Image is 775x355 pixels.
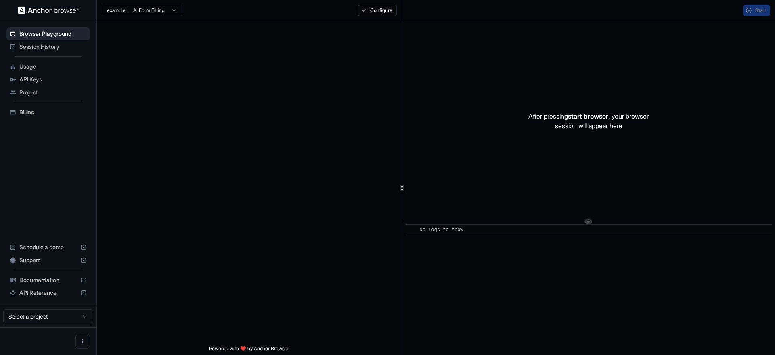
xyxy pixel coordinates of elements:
[6,27,90,40] div: Browser Playground
[19,43,87,51] span: Session History
[6,274,90,286] div: Documentation
[6,40,90,53] div: Session History
[528,111,649,131] p: After pressing , your browser session will appear here
[19,289,77,297] span: API Reference
[568,112,608,120] span: start browser
[6,73,90,86] div: API Keys
[209,345,289,355] span: Powered with ❤️ by Anchor Browser
[19,108,87,116] span: Billing
[420,227,463,233] span: No logs to show
[19,30,87,38] span: Browser Playground
[6,241,90,254] div: Schedule a demo
[6,86,90,99] div: Project
[410,226,414,234] span: ​
[75,334,90,349] button: Open menu
[107,7,127,14] span: example:
[6,60,90,73] div: Usage
[19,63,87,71] span: Usage
[6,286,90,299] div: API Reference
[19,88,87,96] span: Project
[6,254,90,267] div: Support
[19,256,77,264] span: Support
[19,276,77,284] span: Documentation
[6,106,90,119] div: Billing
[19,243,77,251] span: Schedule a demo
[358,5,397,16] button: Configure
[19,75,87,84] span: API Keys
[18,6,79,14] img: Anchor Logo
